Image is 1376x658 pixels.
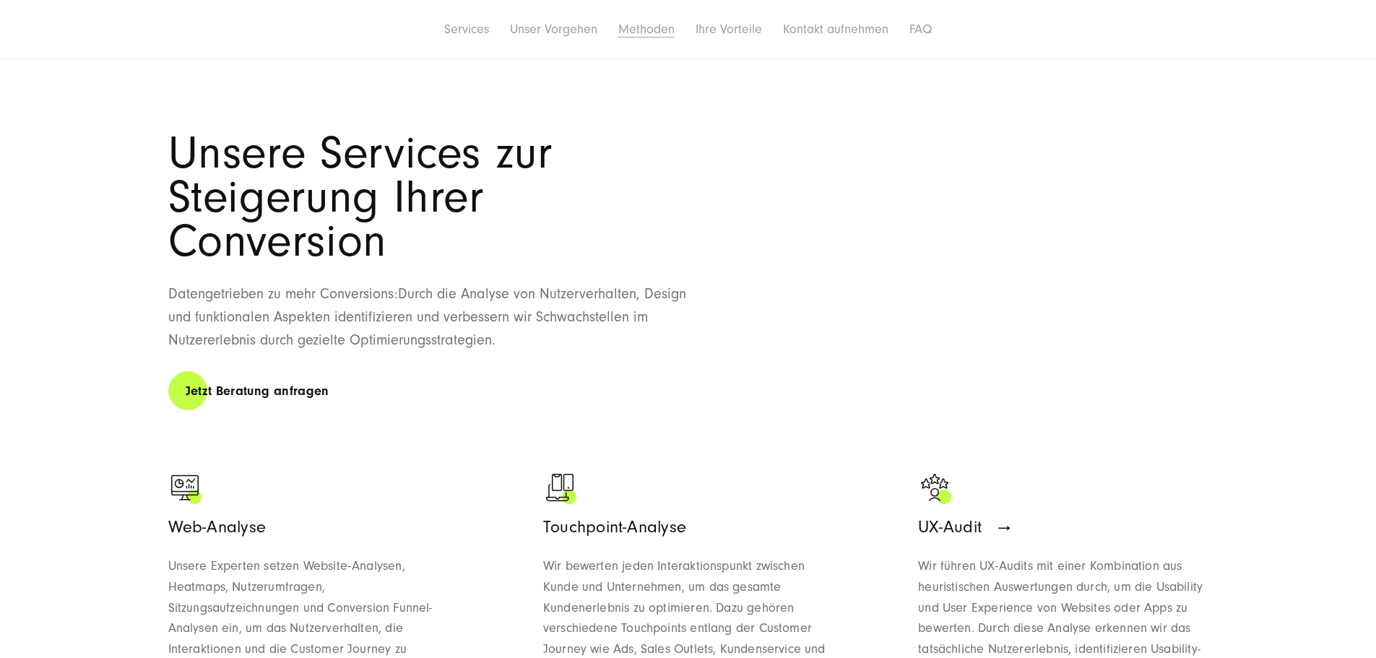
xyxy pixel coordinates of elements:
h3: Web-Analyse [168,517,458,538]
h3: Touchpoint-Analyse [543,517,833,538]
a: Jetzt Beratung anfragen [168,371,347,412]
span: UX-Audit [918,517,982,537]
a: Unser Vorgehen [510,22,597,37]
span: Unsere Services zur Steigerung Ihrer Conversion [168,127,553,267]
span: Datengetrieben zu mehr Conversions: [168,286,398,302]
a: Methoden [618,22,675,37]
a: FAQ [909,22,932,37]
a: Services [444,22,489,37]
img: Touchpoint-Analyse [543,471,579,507]
a: Kontakt aufnehmen [783,22,888,37]
a: Ihre Vorteile [696,22,762,37]
img: UX-Audit [918,471,954,507]
span: Durch die Analyse von Nutzerverhalten, Design und funktionalen Aspekten identifizieren und verbes... [168,286,686,348]
img: Web-Analyse [168,471,204,507]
